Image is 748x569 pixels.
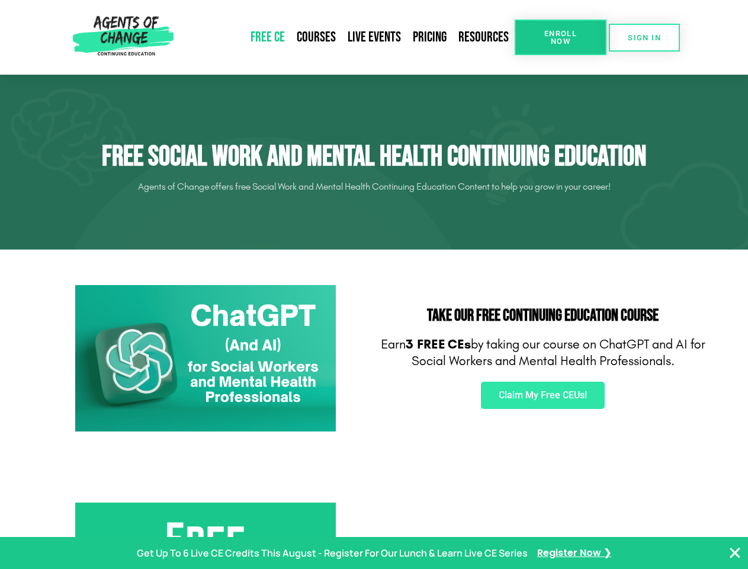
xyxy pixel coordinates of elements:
a: Claim My Free CEUs! [481,382,605,409]
a: Pricing [407,24,452,51]
p: Get Up To 6 Live CE Credits This August - Register For Our Lunch & Learn Live CE Series [137,545,528,562]
a: Free CE [245,24,291,51]
span: Claim My Free CEUs! [499,391,587,400]
a: Enroll Now [515,20,606,55]
p: Earn by taking our course on ChatGPT and AI for Social Workers and Mental Health Professionals. [380,336,706,370]
b: 3 FREE CEs [406,337,471,352]
a: SIGN IN [609,24,680,52]
p: Agents of Change offers free Social Work and Mental Health Continuing Education Content to help y... [43,177,706,196]
span: SIGN IN [628,34,661,41]
a: Resources [452,24,515,51]
h2: Take Our FREE Continuing Education Course [380,308,706,324]
h1: Free Social Work and Mental Health Continuing Education [43,140,706,174]
span: Enroll Now [534,30,588,45]
a: Register Now ❯ [537,545,611,562]
nav: Menu [178,24,515,51]
a: Courses [291,24,342,51]
a: Live Events [342,24,407,51]
button: Close Banner [728,546,742,560]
